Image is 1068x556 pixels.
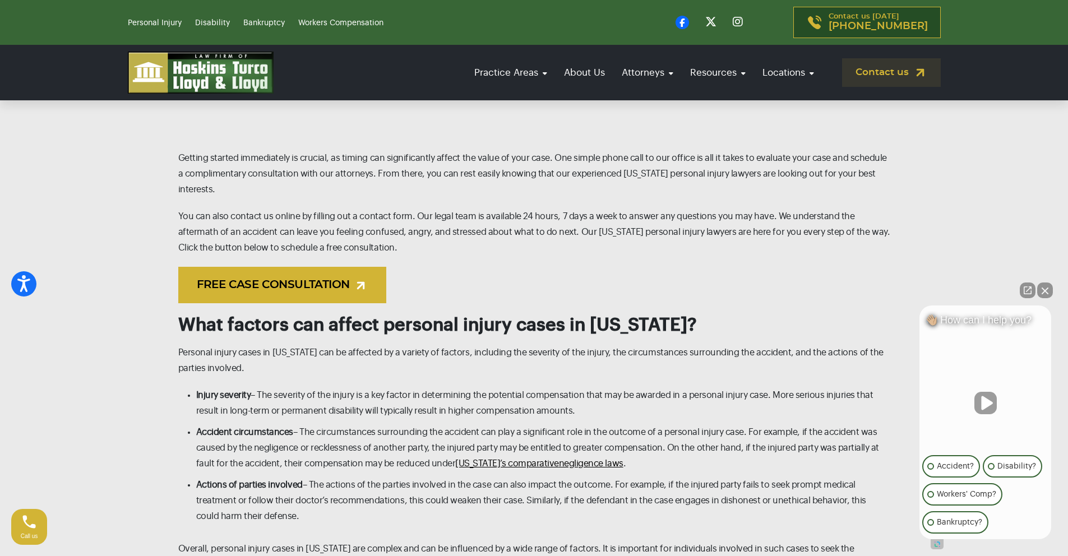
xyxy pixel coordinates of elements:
[937,460,974,473] p: Accident?
[128,19,182,27] a: Personal Injury
[196,477,890,524] li: – The actions of the parties involved in the case can also impact the outcome. For example, if th...
[997,460,1036,473] p: Disability?
[195,19,230,27] a: Disability
[21,533,38,539] span: Call us
[196,428,293,437] strong: Accident circumstances
[842,58,941,87] a: Contact us
[931,539,944,549] a: Open intaker chat
[1020,282,1035,298] a: Open direct chat
[196,387,890,419] li: – The severity of the injury is a key factor in determining the potential compensation that may b...
[685,57,751,89] a: Resources
[178,267,387,303] a: FREE CASE CONSULTATION
[178,150,890,197] p: Getting started immediately is crucial, as timing can significantly affect the value of your case...
[616,57,679,89] a: Attorneys
[1037,282,1053,298] button: Close Intaker Chat Widget
[919,314,1051,332] div: 👋🏼 How can I help you?
[757,57,820,89] a: Locations
[937,488,996,501] p: Workers' Comp?
[196,480,303,489] strong: Actions of parties involved
[128,52,274,94] img: logo
[178,314,890,336] h2: What factors can affect personal injury cases in [US_STATE]?
[178,345,890,376] p: Personal injury cases in [US_STATE] can be affected by a variety of factors, including the severi...
[298,19,383,27] a: Workers Compensation
[829,13,928,32] p: Contact us [DATE]
[974,392,997,414] button: Unmute video
[559,459,623,468] a: negligence laws
[178,208,890,256] p: You can also contact us online by filling out a contact form. Our legal team is available 24 hour...
[354,279,368,293] img: arrow-up-right-light.svg
[243,19,285,27] a: Bankruptcy
[793,7,941,38] a: Contact us [DATE][PHONE_NUMBER]
[558,57,611,89] a: About Us
[196,424,890,471] li: – The circumstances surrounding the accident can play a significant role in the outcome of a pers...
[455,459,558,468] a: [US_STATE]’s comparative
[469,57,553,89] a: Practice Areas
[937,516,982,529] p: Bankruptcy?
[196,391,251,400] strong: Injury severity
[829,21,928,32] span: [PHONE_NUMBER]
